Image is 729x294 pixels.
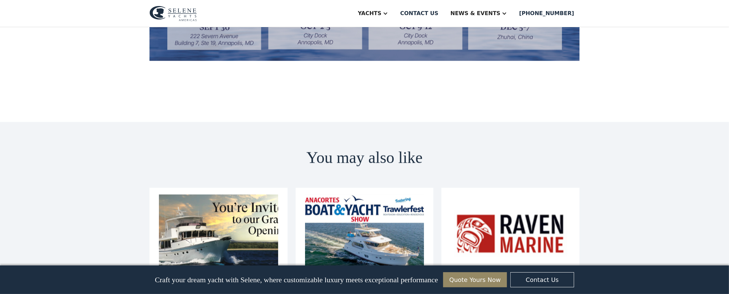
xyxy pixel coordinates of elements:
div: [PHONE_NUMBER] [519,9,574,17]
p: Craft your dream yacht with Selene, where customizable luxury meets exceptional performance [155,276,438,284]
div: Contact us [400,9,438,17]
div: News & EVENTS [451,9,501,17]
a: Quote Yours Now [443,272,507,287]
a: Contact Us [510,272,574,287]
h2: You may also like [306,149,423,166]
div: Yachts [358,9,381,17]
img: logo [149,6,197,21]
